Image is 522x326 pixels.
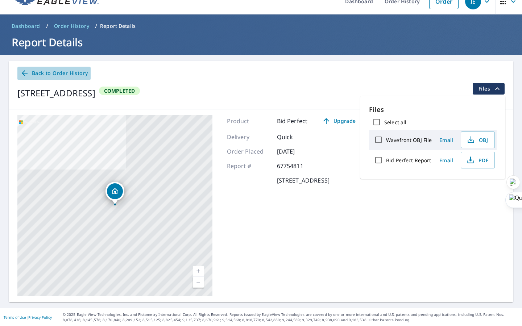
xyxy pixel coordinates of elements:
[63,312,518,323] p: © 2025 Eagle View Technologies, Inc. and Pictometry International Corp. All Rights Reserved. Repo...
[320,117,357,125] span: Upgrade
[369,105,497,114] p: Files
[386,157,431,164] label: Bid Perfect Report
[438,137,455,143] span: Email
[4,315,52,319] p: |
[100,22,136,30] p: Report Details
[386,137,432,143] label: Wavefront OBJ File
[438,157,455,164] span: Email
[277,176,330,185] p: [STREET_ADDRESS]
[277,117,308,125] p: Bid Perfect
[435,155,458,166] button: Email
[193,266,204,277] a: Current Level 17, Zoom In
[227,147,270,156] p: Order Placed
[227,133,270,141] p: Delivery
[465,156,489,164] span: PDF
[54,22,89,30] span: Order History
[472,83,505,95] button: filesDropdownBtn-67754811
[461,131,495,148] button: OBJ
[46,22,48,30] li: /
[316,115,361,127] a: Upgrade
[95,22,97,30] li: /
[20,69,88,78] span: Back to Order History
[478,84,502,93] span: Files
[9,20,513,32] nav: breadcrumb
[4,315,26,320] a: Terms of Use
[51,20,92,32] a: Order History
[277,162,320,170] p: 67754811
[9,20,43,32] a: Dashboard
[435,134,458,146] button: Email
[465,135,489,144] span: OBJ
[461,152,495,168] button: PDF
[193,277,204,288] a: Current Level 17, Zoom Out
[105,182,124,204] div: Dropped pin, building 1, Residential property, 4375 24th Ave SE Naples, FL 34117
[28,315,52,320] a: Privacy Policy
[277,147,320,156] p: [DATE]
[17,67,91,80] a: Back to Order History
[9,35,513,50] h1: Report Details
[17,87,95,100] div: [STREET_ADDRESS]
[227,162,270,170] p: Report #
[227,117,270,125] p: Product
[100,87,140,94] span: Completed
[277,133,320,141] p: Quick
[12,22,40,30] span: Dashboard
[384,119,406,126] label: Select all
